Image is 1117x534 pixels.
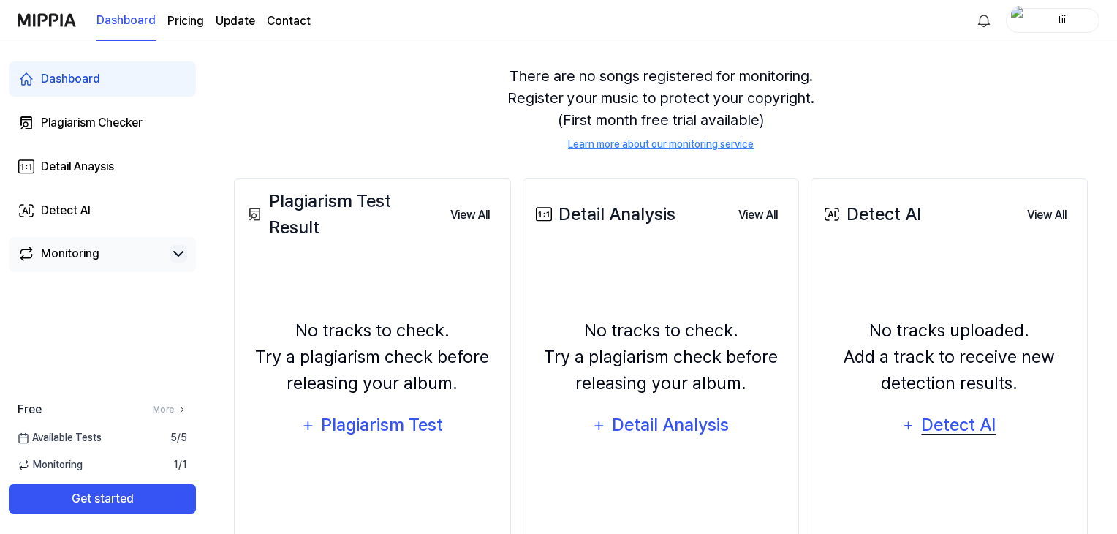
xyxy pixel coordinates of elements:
[18,430,102,445] span: Available Tests
[1006,8,1099,33] button: profiletii
[167,12,204,30] a: Pricing
[1015,200,1078,230] button: View All
[583,408,739,443] button: Detail Analysis
[41,158,114,176] div: Detail Anaysis
[153,403,187,416] a: More
[9,149,196,184] a: Detail Anaysis
[820,317,1078,396] div: No tracks uploaded. Add a track to receive new detection results.
[18,401,42,418] span: Free
[96,1,156,41] a: Dashboard
[9,484,196,514] button: Get started
[9,105,196,140] a: Plagiarism Checker
[1011,6,1029,35] img: profile
[41,70,100,88] div: Dashboard
[975,12,993,29] img: 알림
[9,61,196,97] a: Dashboard
[41,245,99,263] div: Monitoring
[216,12,255,30] a: Update
[173,457,187,473] span: 1 / 1
[820,201,921,227] div: Detect AI
[611,411,730,439] div: Detail Analysis
[243,317,501,396] div: No tracks to check. Try a plagiarism check before releasing your album.
[18,457,83,473] span: Monitoring
[267,12,311,30] a: Contact
[18,245,164,263] a: Monitoring
[170,430,187,445] span: 5 / 5
[532,317,790,396] div: No tracks to check. Try a plagiarism check before releasing your album.
[41,114,143,132] div: Plagiarism Checker
[920,411,998,439] div: Detect AI
[243,188,439,241] div: Plagiarism Test Result
[568,137,754,152] a: Learn more about our monitoring service
[9,193,196,228] a: Detect AI
[41,202,91,219] div: Detect AI
[1033,12,1090,28] div: tii
[234,48,1088,170] div: There are no songs registered for monitoring. Register your music to protect your copyright. (Fir...
[727,200,790,230] button: View All
[532,201,675,227] div: Detail Analysis
[893,408,1007,443] button: Detect AI
[439,200,501,230] button: View All
[320,411,444,439] div: Plagiarism Test
[292,408,453,443] button: Plagiarism Test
